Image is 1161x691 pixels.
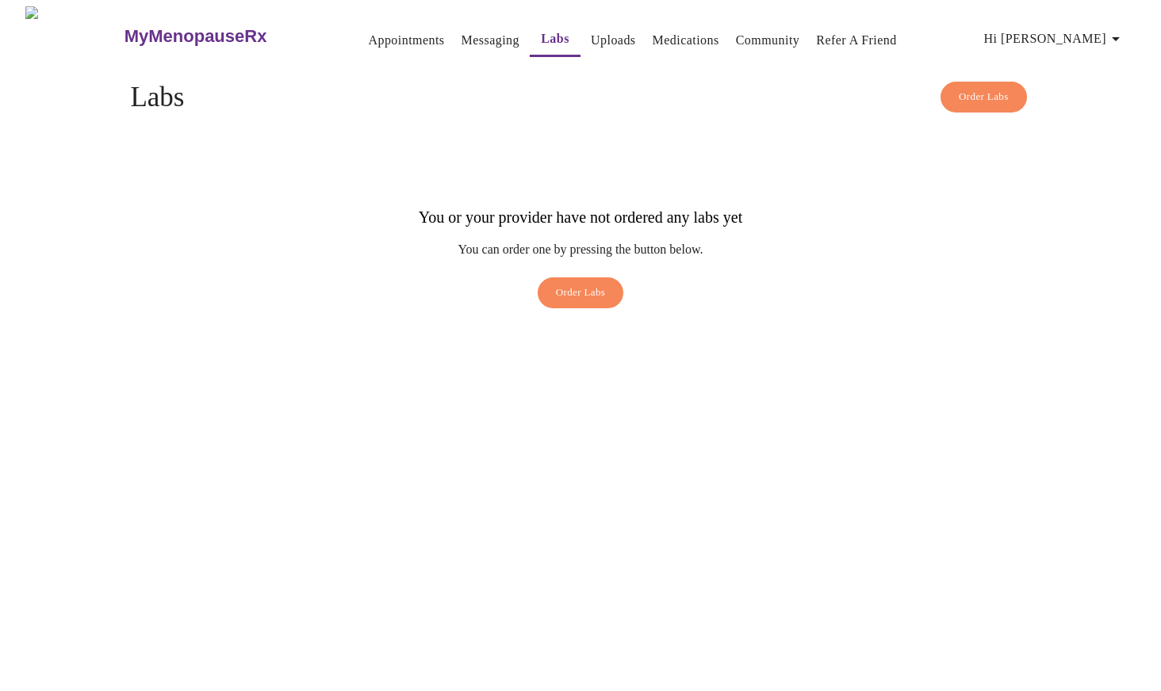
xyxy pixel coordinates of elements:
span: Order Labs [556,284,606,302]
h3: You or your provider have not ordered any labs yet [419,208,742,227]
a: Refer a Friend [816,29,897,52]
span: Order Labs [959,88,1009,106]
button: Uploads [584,25,642,56]
a: Messaging [462,29,519,52]
button: Labs [530,23,580,57]
h4: Labs [130,82,1030,113]
button: Refer a Friend [810,25,903,56]
a: Appointments [368,29,444,52]
button: Order Labs [941,82,1027,113]
a: Community [736,29,800,52]
a: Order Labs [534,277,628,316]
button: Community [730,25,807,56]
button: Medications [646,25,726,56]
button: Hi [PERSON_NAME] [978,23,1132,55]
a: Uploads [591,29,636,52]
button: Order Labs [538,277,624,308]
p: You can order one by pressing the button below. [419,242,742,257]
a: MyMenopauseRx [122,9,330,64]
button: Appointments [362,25,450,56]
a: Medications [653,29,719,52]
button: Messaging [455,25,526,56]
a: Labs [541,28,569,50]
span: Hi [PERSON_NAME] [984,28,1125,50]
img: MyMenopauseRx Logo [25,6,122,66]
h3: MyMenopauseRx [125,26,267,47]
